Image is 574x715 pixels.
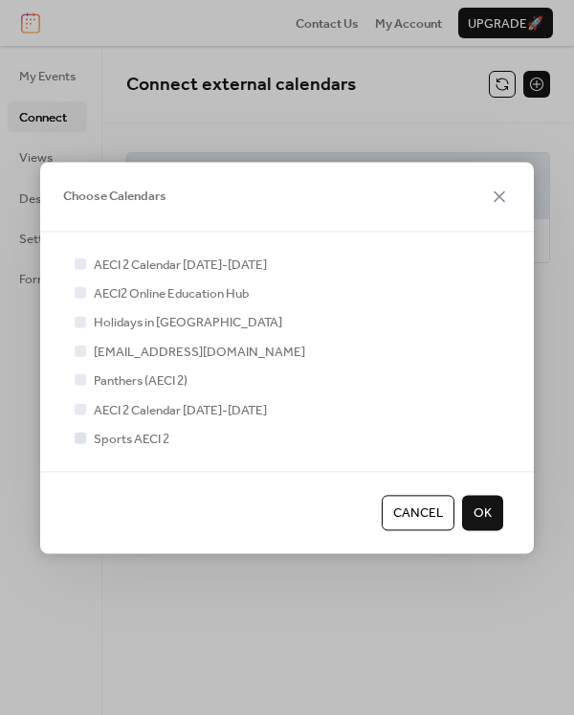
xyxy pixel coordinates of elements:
[393,504,443,524] span: Cancel
[63,188,166,207] span: Choose Calendars
[94,284,249,303] span: AECI2 Online Education Hub
[474,504,492,524] span: OK
[462,496,503,530] button: OK
[94,401,267,420] span: AECI 2 Calendar [DATE]-[DATE]
[94,430,169,449] span: Sports AECI 2
[382,496,454,530] button: Cancel
[94,314,282,333] span: Holidays in [GEOGRAPHIC_DATA]
[94,343,305,362] span: [EMAIL_ADDRESS][DOMAIN_NAME]
[94,372,188,391] span: Panthers (AECI 2)
[94,256,267,275] span: AECI 2 Calendar [DATE]-[DATE]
